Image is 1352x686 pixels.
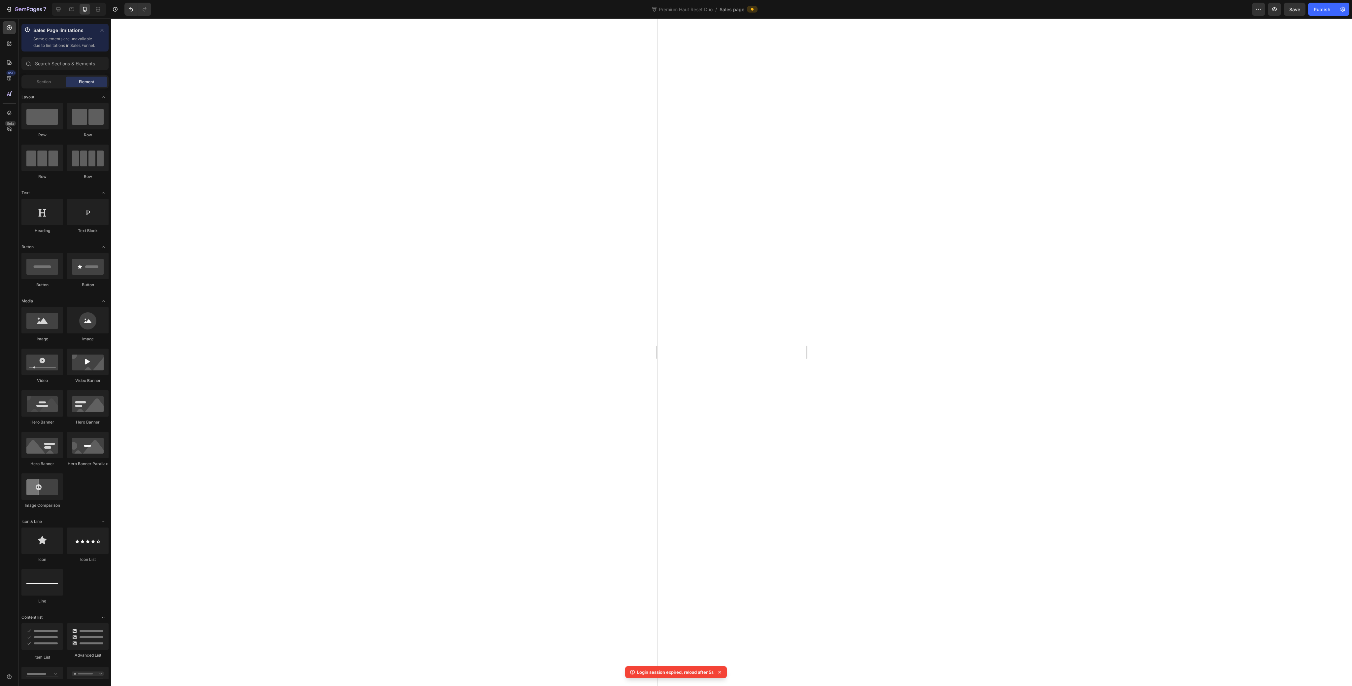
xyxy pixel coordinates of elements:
[33,26,95,34] p: Sales Page limitations
[1284,3,1305,16] button: Save
[21,519,42,525] span: Icon & Line
[21,654,63,660] div: Item List
[658,18,806,686] iframe: Design area
[67,461,109,467] div: Hero Banner Parallax
[21,298,33,304] span: Media
[720,6,744,13] span: Sales page
[21,190,30,196] span: Text
[21,282,63,288] div: Button
[21,419,63,425] div: Hero Banner
[5,121,16,126] div: Beta
[1308,3,1336,16] button: Publish
[67,282,109,288] div: Button
[21,461,63,467] div: Hero Banner
[67,174,109,180] div: Row
[21,228,63,234] div: Heading
[98,188,109,198] span: Toggle open
[21,174,63,180] div: Row
[98,92,109,102] span: Toggle open
[6,70,16,76] div: 450
[67,336,109,342] div: Image
[637,669,714,675] p: Login session expired, reload after 5s
[21,557,63,563] div: Icon
[21,336,63,342] div: Image
[98,516,109,527] span: Toggle open
[67,652,109,658] div: Advanced List
[67,378,109,384] div: Video Banner
[21,614,43,620] span: Content list
[37,79,51,85] span: Section
[21,244,34,250] span: Button
[98,612,109,623] span: Toggle open
[79,79,94,85] span: Element
[67,132,109,138] div: Row
[67,228,109,234] div: Text Block
[1314,6,1330,13] div: Publish
[67,419,109,425] div: Hero Banner
[715,6,717,13] span: /
[3,3,49,16] button: 7
[21,57,109,70] input: Search Sections & Elements
[21,94,34,100] span: Layout
[67,557,109,563] div: Icon List
[124,3,151,16] div: Undo/Redo
[658,6,714,13] span: Premium Haut Reset Duo
[21,598,63,604] div: Line
[21,378,63,384] div: Video
[43,5,46,13] p: 7
[21,132,63,138] div: Row
[1289,7,1300,12] span: Save
[98,296,109,306] span: Toggle open
[98,242,109,252] span: Toggle open
[33,36,95,49] p: Some elements are unavailable due to limitations in Sales Funnel.
[21,502,63,508] div: Image Comparison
